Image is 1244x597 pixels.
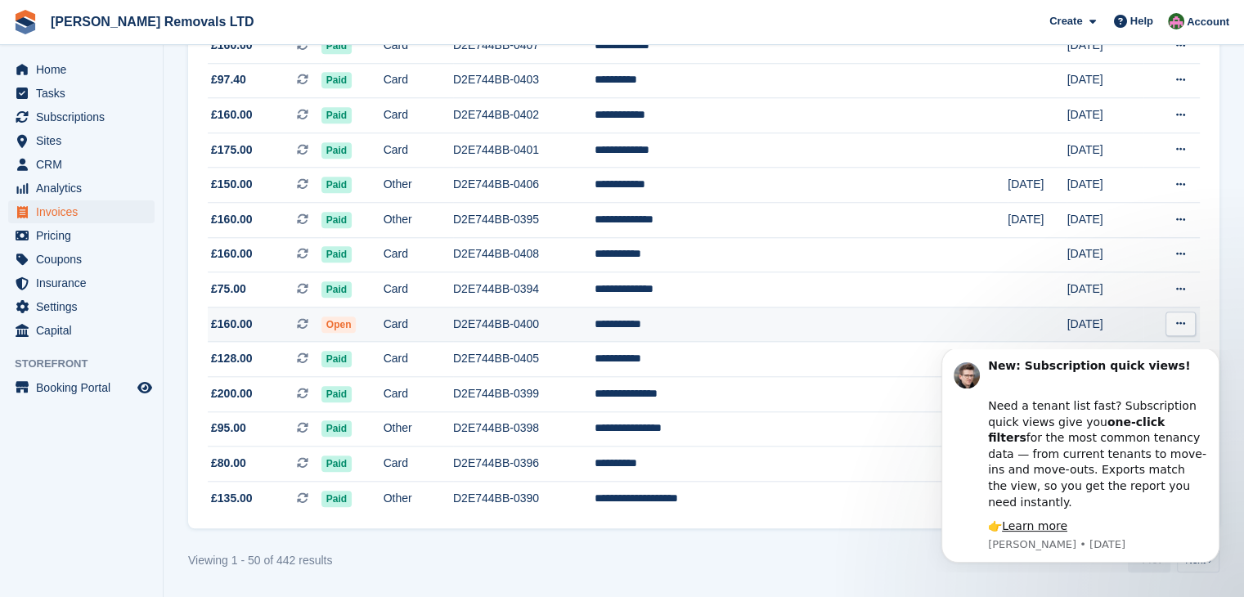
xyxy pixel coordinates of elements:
span: Paid [321,281,352,298]
p: Message from Steven, sent 1d ago [71,188,290,203]
a: menu [8,272,155,294]
td: Card [384,377,453,412]
span: £175.00 [211,141,253,159]
span: Pricing [36,224,134,247]
img: Profile image for Steven [37,13,63,39]
td: Card [384,132,453,168]
span: Sites [36,129,134,152]
span: Insurance [36,272,134,294]
span: Paid [321,386,352,402]
a: menu [8,82,155,105]
span: Paid [321,177,352,193]
td: D2E744BB-0403 [453,63,595,98]
td: [DATE] [1008,203,1067,238]
div: Viewing 1 - 50 of 442 results [188,552,332,569]
span: Paid [321,351,352,367]
a: menu [8,319,155,342]
a: menu [8,129,155,152]
span: Coupons [36,248,134,271]
td: [DATE] [1067,272,1143,307]
span: £160.00 [211,316,253,333]
td: D2E744BB-0398 [453,411,595,447]
a: menu [8,248,155,271]
td: Card [384,237,453,272]
b: New: Subscription quick views! [71,10,273,23]
a: menu [8,58,155,81]
a: Preview store [135,378,155,397]
span: Paid [321,107,352,123]
td: [DATE] [1067,168,1143,203]
td: Other [384,168,453,203]
span: £135.00 [211,490,253,507]
img: stora-icon-8386f47178a22dfd0bd8f6a31ec36ba5ce8667c1dd55bd0f319d3a0aa187defe.svg [13,10,38,34]
td: [DATE] [1067,132,1143,168]
span: Paid [321,246,352,263]
a: menu [8,200,155,223]
span: Paid [321,456,352,472]
span: £80.00 [211,455,246,472]
td: Card [384,342,453,377]
span: £160.00 [211,211,253,228]
td: [DATE] [1067,342,1143,377]
a: menu [8,105,155,128]
td: [DATE] [1067,29,1143,64]
td: Other [384,203,453,238]
td: Card [384,98,453,133]
span: Paid [321,212,352,228]
div: Need a tenant list fast? Subscription quick views give you for the most common tenancy data — fro... [71,33,290,161]
td: Card [384,29,453,64]
img: Paul Withers [1168,13,1184,29]
td: [DATE] [1067,98,1143,133]
span: Storefront [15,356,163,372]
span: Open [321,316,357,333]
span: £160.00 [211,106,253,123]
span: £200.00 [211,385,253,402]
span: CRM [36,153,134,176]
span: Account [1187,14,1229,30]
td: D2E744BB-0394 [453,272,595,307]
td: [DATE] [1067,63,1143,98]
span: Paid [321,72,352,88]
span: £95.00 [211,420,246,437]
td: [DATE] [1008,168,1067,203]
td: D2E744BB-0400 [453,307,595,342]
td: D2E744BB-0390 [453,481,595,515]
td: D2E744BB-0399 [453,377,595,412]
a: Learn more [85,170,150,183]
td: [DATE] [1067,203,1143,238]
span: Paid [321,420,352,437]
div: 👉 [71,169,290,186]
span: Booking Portal [36,376,134,399]
td: Card [384,63,453,98]
span: Paid [321,491,352,507]
span: Paid [321,142,352,159]
span: Home [36,58,134,81]
td: [DATE] [1067,307,1143,342]
td: D2E744BB-0396 [453,447,595,482]
span: £160.00 [211,245,253,263]
td: D2E744BB-0407 [453,29,595,64]
span: Invoices [36,200,134,223]
td: Card [384,272,453,307]
a: menu [8,376,155,399]
td: D2E744BB-0408 [453,237,595,272]
iframe: Intercom notifications message [917,349,1244,572]
a: menu [8,295,155,318]
span: £128.00 [211,350,253,367]
span: Subscriptions [36,105,134,128]
td: D2E744BB-0402 [453,98,595,133]
td: D2E744BB-0395 [453,203,595,238]
span: Settings [36,295,134,318]
td: Card [384,447,453,482]
span: Paid [321,38,352,54]
div: Message content [71,9,290,186]
span: £150.00 [211,176,253,193]
span: Help [1130,13,1153,29]
td: [DATE] [1067,237,1143,272]
span: £97.40 [211,71,246,88]
span: £75.00 [211,281,246,298]
span: Create [1049,13,1082,29]
td: D2E744BB-0406 [453,168,595,203]
td: D2E744BB-0405 [453,342,595,377]
span: Tasks [36,82,134,105]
